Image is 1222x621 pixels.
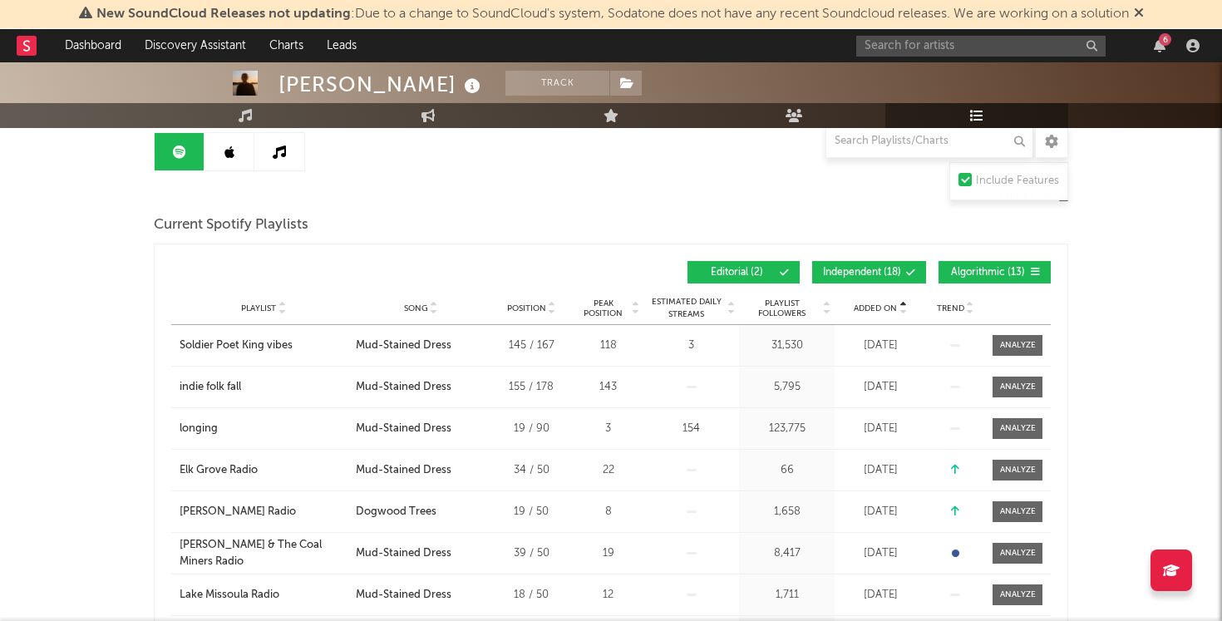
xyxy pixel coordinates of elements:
div: 154 [648,421,735,437]
span: Current Spotify Playlists [154,215,308,235]
div: longing [180,421,218,437]
div: 143 [577,379,639,396]
a: [PERSON_NAME] & The Coal Miners Radio [180,537,347,569]
span: : Due to a change to SoundCloud's system, Sodatone does not have any recent Soundcloud releases. ... [96,7,1129,21]
span: Peak Position [577,298,629,318]
div: [PERSON_NAME] Radio [180,504,296,520]
div: [PERSON_NAME] [278,71,485,98]
div: 5,795 [743,379,830,396]
a: Leads [315,29,368,62]
div: 19 / 90 [494,421,569,437]
span: Estimated Daily Streams [648,296,725,321]
span: Editorial ( 2 ) [698,268,775,278]
div: Soldier Poet King vibes [180,338,293,354]
div: 3 [648,338,735,354]
div: 39 / 50 [494,545,569,562]
div: Elk Grove Radio [180,462,258,479]
div: 66 [743,462,830,479]
button: Independent(18) [812,261,926,283]
div: 1,658 [743,504,830,520]
a: Elk Grove Radio [180,462,347,479]
div: [DATE] [839,462,922,479]
button: 6 [1154,39,1165,52]
a: longing [180,421,347,437]
div: 8,417 [743,545,830,562]
span: Algorithmic ( 13 ) [949,268,1026,278]
div: 145 / 167 [494,338,569,354]
div: 6 [1159,33,1171,46]
div: Lake Missoula Radio [180,587,279,604]
div: 1,711 [743,587,830,604]
div: [DATE] [839,504,922,520]
a: Dashboard [53,29,133,62]
div: [DATE] [839,421,922,437]
div: 31,530 [743,338,830,354]
div: [DATE] [839,338,922,354]
span: Added On [854,303,897,313]
span: Independent ( 18 ) [823,268,901,278]
div: 22 [577,462,639,479]
div: 3 [577,421,639,437]
div: Dogwood Trees [356,504,436,520]
div: 118 [577,338,639,354]
div: Mud-Stained Dress [356,462,451,479]
span: Dismiss [1134,7,1144,21]
div: indie folk fall [180,379,241,396]
div: 19 / 50 [494,504,569,520]
div: Include Features [976,171,1059,191]
button: Algorithmic(13) [939,261,1051,283]
span: Position [507,303,546,313]
div: 18 / 50 [494,587,569,604]
div: Mud-Stained Dress [356,587,451,604]
button: Editorial(2) [687,261,800,283]
a: Lake Missoula Radio [180,587,347,604]
div: 19 [577,545,639,562]
span: Playlist [241,303,276,313]
input: Search Playlists/Charts [825,125,1033,158]
span: Song [404,303,428,313]
button: Track [505,71,609,96]
a: Charts [258,29,315,62]
a: Soldier Poet King vibes [180,338,347,354]
div: Mud-Stained Dress [356,338,451,354]
div: 12 [577,587,639,604]
div: Mud-Stained Dress [356,379,451,396]
span: New SoundCloud Releases not updating [96,7,351,21]
a: [PERSON_NAME] Radio [180,504,347,520]
div: 155 / 178 [494,379,569,396]
span: Playlist Followers [743,298,820,318]
div: [DATE] [839,587,922,604]
div: 34 / 50 [494,462,569,479]
div: Mud-Stained Dress [356,421,451,437]
span: Trend [937,303,964,313]
div: 8 [577,504,639,520]
div: 123,775 [743,421,830,437]
div: [DATE] [839,545,922,562]
a: indie folk fall [180,379,347,396]
div: [DATE] [839,379,922,396]
div: Mud-Stained Dress [356,545,451,562]
a: Discovery Assistant [133,29,258,62]
input: Search for artists [856,36,1106,57]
